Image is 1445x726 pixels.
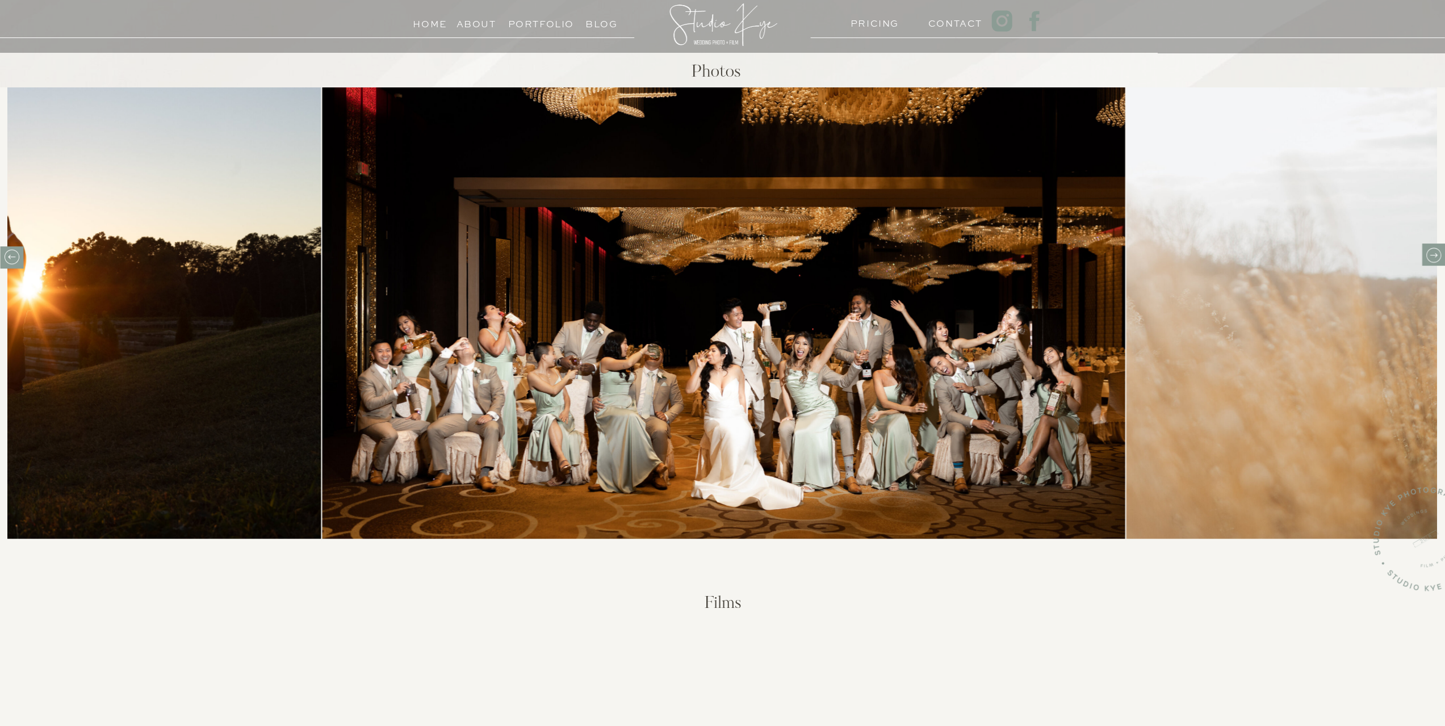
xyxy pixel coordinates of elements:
[851,15,894,26] a: PRICING
[456,16,496,27] a: About
[576,16,627,27] a: Blog
[928,15,972,26] a: Contact
[408,16,452,27] a: Home
[508,16,560,27] a: Portfolio
[554,64,878,85] h2: Photos
[561,595,885,616] h2: Films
